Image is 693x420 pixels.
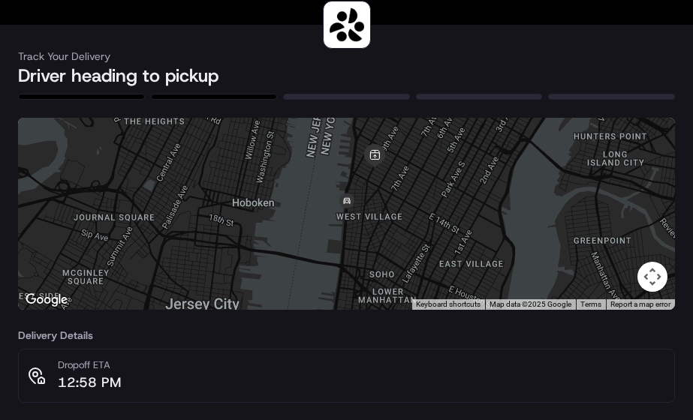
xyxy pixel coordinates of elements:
p: 12:58 PM [58,372,121,393]
a: Terms (opens in new tab) [580,300,601,308]
h3: Track Your Delivery [18,49,675,64]
a: Report a map error [610,300,670,308]
p: Dropoff ETA [58,358,121,372]
img: Google [22,290,71,310]
a: Open this area in Google Maps (opens a new window) [22,290,71,310]
button: Keyboard shortcuts [416,299,481,310]
h3: Delivery Details [18,328,675,343]
span: Map data ©2025 Google [490,300,571,308]
h2: Driver heading to pickup [18,64,675,88]
button: Map camera controls [637,262,667,292]
img: logo-public_tracking_screen-Sharebite-1703187580717.png [327,4,367,45]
